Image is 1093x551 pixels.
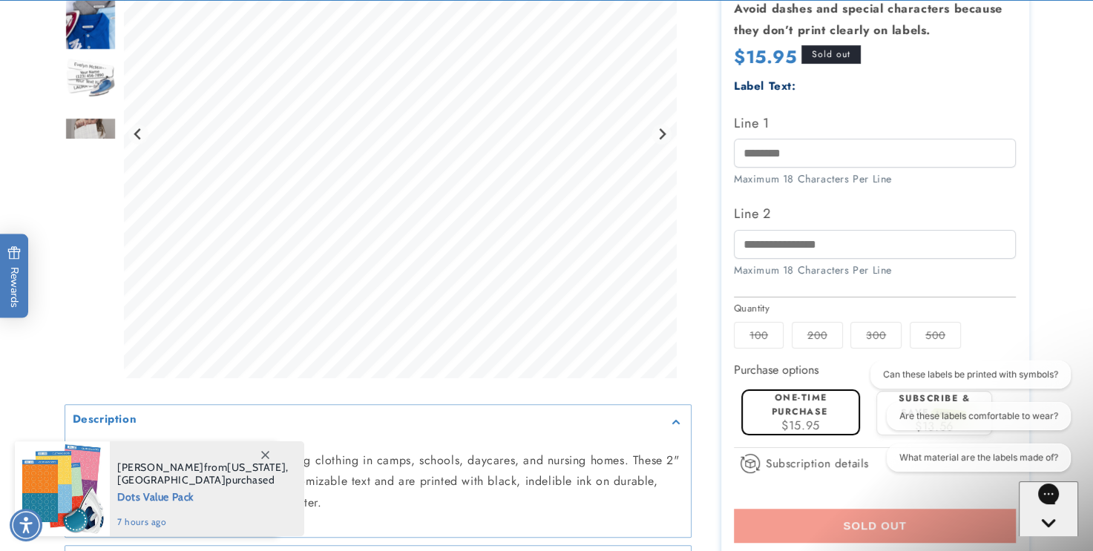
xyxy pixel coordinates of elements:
[651,125,672,145] button: Next slide
[65,107,116,159] div: Go to slide 5
[65,53,116,105] div: Go to slide 4
[734,361,818,378] label: Purchase options
[734,171,1016,187] div: Maximum 18 Characters Per Line
[117,515,289,529] span: 7 hours ago
[227,461,286,474] span: [US_STATE]
[910,322,961,349] label: 500
[781,417,820,434] span: $15.95
[117,473,226,486] span: [GEOGRAPHIC_DATA]
[117,461,204,474] span: [PERSON_NAME]
[65,53,116,105] img: Iron-on name labels with an iron
[843,519,907,532] span: Sold out
[734,202,1016,225] label: Line 2
[766,455,869,472] span: Subscription details
[7,245,22,307] span: Rewards
[117,486,289,505] span: Dots Value Pack
[73,450,683,514] p: Laundry Safe Labels are perfect for labeling clothing in camps, schools, daycares, and nursing ho...
[65,406,691,439] summary: Description
[734,301,771,316] legend: Quantity
[861,360,1078,484] iframe: Gorgias live chat conversation starters
[734,509,1016,543] button: Sold out
[792,322,843,349] label: 200
[73,413,137,428] h2: Description
[734,111,1016,135] label: Line 1
[734,322,784,349] label: 100
[10,509,42,541] div: Accessibility Menu
[734,78,796,94] label: Label Text:
[734,44,797,70] span: $15.95
[772,391,828,418] label: One-time purchase
[850,322,902,349] label: 300
[117,461,289,486] span: from , purchased
[1019,481,1078,536] iframe: Gorgias live chat messenger
[128,125,148,145] button: Go to last slide
[801,45,861,64] span: Sold out
[65,118,116,148] img: null
[734,263,1016,278] div: Maximum 18 Characters Per Line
